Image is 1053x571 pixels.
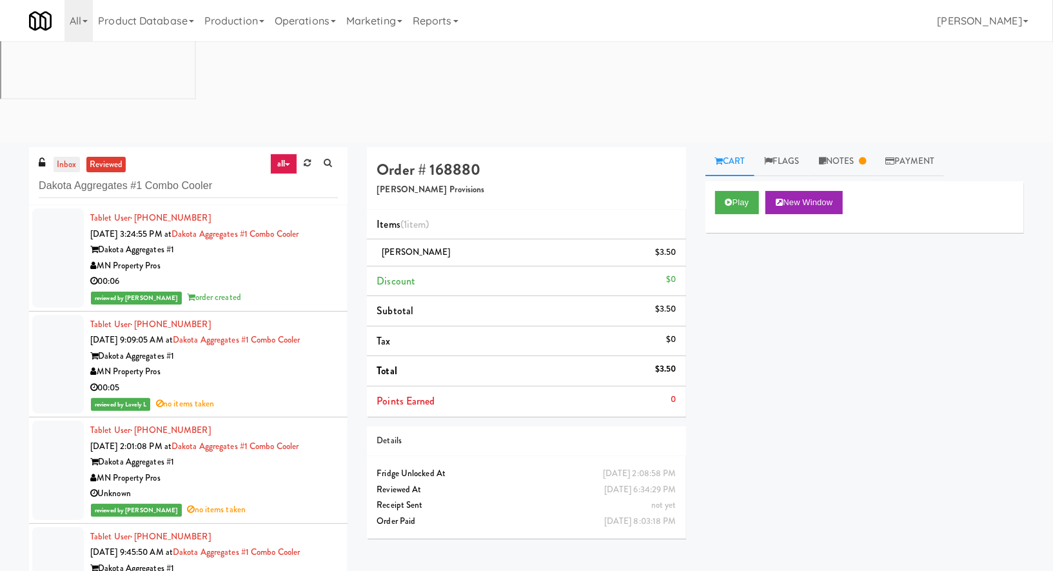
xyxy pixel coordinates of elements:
[377,161,676,178] h4: Order # 168880
[400,217,429,232] span: (1 )
[29,312,348,418] li: Tablet User· [PHONE_NUMBER][DATE] 9:09:05 AM atDakota Aggregates #1 Combo CoolerDakota Aggregates...
[377,433,676,449] div: Details
[188,503,246,516] span: no items taken
[90,454,338,470] div: Dakota Aggregates #1
[91,504,182,517] span: reviewed by [PERSON_NAME]
[90,212,211,224] a: Tablet User· [PHONE_NUMBER]
[130,424,211,436] span: · [PHONE_NUMBER]
[29,205,348,312] li: Tablet User· [PHONE_NUMBER][DATE] 3:24:55 PM atDakota Aggregates #1 Combo CoolerDakota Aggregates...
[188,291,241,303] span: order created
[173,546,300,558] a: Dakota Aggregates #1 Combo Cooler
[377,394,435,408] span: Points Earned
[29,10,52,32] img: Micromart
[666,332,676,348] div: $0
[382,246,450,258] span: [PERSON_NAME]
[90,258,338,274] div: MN Property Pros
[666,272,676,288] div: $0
[270,154,297,174] a: all
[377,334,390,348] span: Tax
[29,417,348,524] li: Tablet User· [PHONE_NUMBER][DATE] 2:01:08 PM atDakota Aggregates #1 Combo CoolerDakota Aggregates...
[90,440,172,452] span: [DATE] 2:01:08 PM at
[90,348,338,365] div: Dakota Aggregates #1
[603,466,676,482] div: [DATE] 2:08:58 PM
[377,303,413,318] span: Subtotal
[651,499,676,511] span: not yet
[655,301,676,317] div: $3.50
[173,334,300,346] a: Dakota Aggregates #1 Combo Cooler
[90,364,338,380] div: MN Property Pros
[407,217,426,232] ng-pluralize: item
[377,363,397,378] span: Total
[377,482,676,498] div: Reviewed At
[90,334,173,346] span: [DATE] 9:09:05 AM at
[130,318,211,330] span: · [PHONE_NUMBER]
[377,497,676,514] div: Receipt Sent
[130,530,211,543] span: · [PHONE_NUMBER]
[91,398,150,411] span: reviewed by Lovely L
[90,424,211,436] a: Tablet User· [PHONE_NUMBER]
[90,274,338,290] div: 00:06
[90,486,338,502] div: Unknown
[754,147,809,176] a: Flags
[172,440,299,452] a: Dakota Aggregates #1 Combo Cooler
[91,292,182,305] span: reviewed by [PERSON_NAME]
[655,245,676,261] div: $3.50
[90,242,338,258] div: Dakota Aggregates #1
[90,546,173,558] span: [DATE] 9:45:50 AM at
[876,147,945,176] a: Payment
[671,392,676,408] div: 0
[377,217,429,232] span: Items
[90,470,338,486] div: MN Property Pros
[377,274,415,288] span: Discount
[130,212,211,224] span: · [PHONE_NUMBER]
[809,147,876,176] a: Notes
[715,191,760,214] button: Play
[377,185,676,195] h5: [PERSON_NAME] Provisions
[156,397,215,410] span: no items taken
[765,191,843,214] button: New Window
[705,147,755,176] a: Cart
[655,361,676,377] div: $3.50
[377,514,676,530] div: Order Paid
[39,174,338,198] input: Search vision orders
[90,380,338,396] div: 00:05
[86,157,126,173] a: reviewed
[377,466,676,482] div: Fridge Unlocked At
[90,318,211,330] a: Tablet User· [PHONE_NUMBER]
[54,157,80,173] a: inbox
[172,228,299,240] a: Dakota Aggregates #1 Combo Cooler
[90,530,211,543] a: Tablet User· [PHONE_NUMBER]
[604,482,676,498] div: [DATE] 6:34:29 PM
[604,514,676,530] div: [DATE] 8:03:18 PM
[90,228,172,240] span: [DATE] 3:24:55 PM at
